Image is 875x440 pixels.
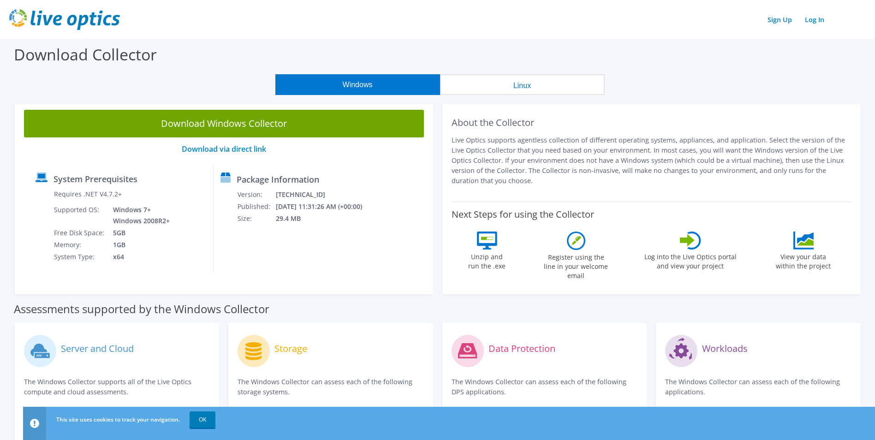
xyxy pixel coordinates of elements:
[452,377,637,397] p: The Windows Collector can assess each of the following DPS applications.
[14,304,269,314] label: Assessments supported by the Windows Collector
[9,9,120,30] img: live_optics_svg.svg
[106,204,172,227] td: Windows 7+ Windows 2008R2+
[275,213,375,225] td: 29.4 MB
[237,189,275,201] td: Version:
[54,190,122,199] label: Requires .NET V4.7.2+
[237,201,275,213] td: Published:
[61,344,134,353] label: Server and Cloud
[54,227,106,239] td: Free Disk Space:
[275,74,440,95] button: Windows
[452,209,594,220] label: Next Steps for using the Collector
[665,377,851,397] p: The Windows Collector can assess each of the following applications.
[106,251,172,263] td: x64
[275,201,375,213] td: [DATE] 11:31:26 AM (+00:00)
[24,377,210,397] p: The Windows Collector supports all of the Live Optics compute and cloud assessments.
[237,175,319,184] label: Package Information
[542,250,611,280] label: Register using the line in your welcome email
[237,213,275,225] td: Size:
[274,344,307,353] label: Storage
[106,227,172,239] td: 5GB
[238,377,423,397] p: The Windows Collector can assess each of the following storage systems.
[54,251,106,263] td: System Type:
[24,110,424,137] a: Download Windows Collector
[452,135,851,186] p: Live Optics supports agentless collection of different operating systems, appliances, and applica...
[702,344,748,353] label: Workloads
[440,74,605,95] button: Linux
[763,13,797,26] a: Sign Up
[275,189,375,201] td: [TECHNICAL_ID]
[452,117,851,128] h2: About the Collector
[466,250,508,271] label: Unzip and run the .exe
[800,13,829,26] a: Log In
[644,250,737,271] label: Log into the Live Optics portal and view your project
[182,144,266,154] a: Download via direct link
[106,239,172,251] td: 1GB
[14,44,157,65] label: Download Collector
[54,174,137,184] label: System Prerequisites
[54,204,106,227] td: Supported OS:
[488,344,555,353] label: Data Protection
[770,250,837,271] label: View your data within the project
[190,411,215,428] a: OK
[54,239,106,251] td: Memory:
[56,416,180,423] span: This site uses cookies to track your navigation.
